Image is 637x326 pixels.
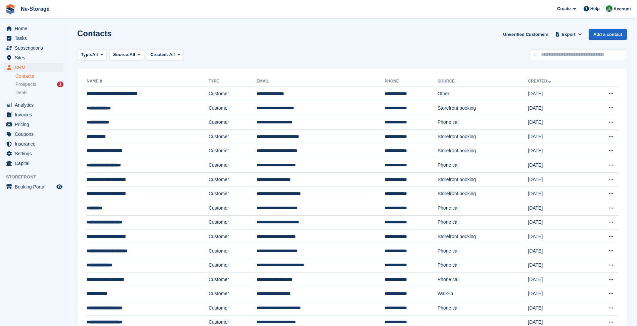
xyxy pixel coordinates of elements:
td: Customer [209,287,257,301]
a: menu [3,120,63,129]
td: [DATE] [528,144,586,158]
a: Prospects 1 [15,81,63,88]
td: Phone call [438,115,528,130]
span: Home [15,24,55,33]
td: [DATE] [528,172,586,187]
td: Customer [209,258,257,273]
a: menu [3,110,63,119]
a: Preview store [55,183,63,191]
span: Storefront [6,174,67,180]
td: Phone call [438,301,528,316]
a: menu [3,34,63,43]
td: [DATE] [528,187,586,201]
span: Subscriptions [15,43,55,53]
td: Other [438,87,528,101]
span: Booking Portal [15,182,55,192]
a: Name [87,79,104,84]
a: menu [3,159,63,168]
span: Sites [15,53,55,62]
h1: Contacts [77,29,112,38]
td: Customer [209,215,257,230]
span: Export [562,31,576,38]
td: Customer [209,244,257,258]
td: Customer [209,301,257,316]
a: Created [528,79,552,84]
span: All [169,52,175,57]
a: menu [3,24,63,33]
td: Customer [209,87,257,101]
a: menu [3,129,63,139]
a: Contacts [15,73,63,79]
td: Storefront booking [438,129,528,144]
td: [DATE] [528,272,586,287]
span: All [92,51,98,58]
td: Customer [209,158,257,173]
a: menu [3,149,63,158]
span: Invoices [15,110,55,119]
td: Phone call [438,244,528,258]
span: Created: [150,52,168,57]
img: Charlotte Nesbitt [606,5,612,12]
td: Storefront booking [438,230,528,244]
th: Email [257,76,384,87]
a: Add a contact [589,29,627,40]
img: stora-icon-8386f47178a22dfd0bd8f6a31ec36ba5ce8667c1dd55bd0f319d3a0aa187defe.svg [5,4,15,14]
td: Phone call [438,215,528,230]
span: Tasks [15,34,55,43]
td: [DATE] [528,158,586,173]
span: Prospects [15,81,36,88]
td: Customer [209,230,257,244]
td: Customer [209,115,257,130]
td: [DATE] [528,201,586,215]
td: [DATE] [528,287,586,301]
td: Storefront booking [438,172,528,187]
td: [DATE] [528,230,586,244]
a: Deals [15,89,63,96]
td: [DATE] [528,215,586,230]
td: Phone call [438,201,528,215]
a: menu [3,43,63,53]
a: menu [3,53,63,62]
div: 1 [57,81,63,87]
td: [DATE] [528,129,586,144]
span: Deals [15,90,28,96]
td: Customer [209,172,257,187]
button: Type: All [77,49,107,60]
span: Account [613,6,631,12]
td: Phone call [438,258,528,273]
span: Source: [113,51,129,58]
span: Coupons [15,129,55,139]
td: Phone call [438,158,528,173]
th: Type [209,76,257,87]
td: [DATE] [528,115,586,130]
td: [DATE] [528,101,586,115]
button: Source: All [109,49,144,60]
td: Customer [209,201,257,215]
td: [DATE] [528,244,586,258]
td: Customer [209,101,257,115]
span: Capital [15,159,55,168]
a: menu [3,100,63,110]
td: [DATE] [528,301,586,316]
a: Ne-Storage [18,3,52,14]
span: Pricing [15,120,55,129]
th: Source [438,76,528,87]
span: All [130,51,135,58]
span: Insurance [15,139,55,149]
span: Analytics [15,100,55,110]
td: [DATE] [528,258,586,273]
td: Storefront booking [438,101,528,115]
td: Customer [209,187,257,201]
span: CRM [15,63,55,72]
td: Phone call [438,272,528,287]
span: Settings [15,149,55,158]
td: Customer [209,129,257,144]
span: Type: [81,51,92,58]
th: Phone [384,76,438,87]
td: Storefront booking [438,187,528,201]
td: Walk-in [438,287,528,301]
td: [DATE] [528,87,586,101]
a: menu [3,63,63,72]
td: Customer [209,144,257,158]
span: Create [557,5,571,12]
